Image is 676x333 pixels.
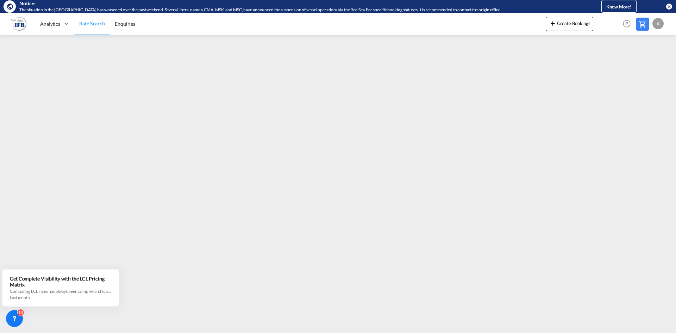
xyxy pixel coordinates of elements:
[35,12,74,35] div: Analytics
[665,3,672,10] button: icon-close-circle
[621,18,633,30] span: Help
[546,17,593,31] button: icon-plus 400-fgCreate Bookings
[110,12,140,35] a: Enquiries
[11,16,26,32] img: b628ab10256c11eeb52753acbc15d091.png
[79,20,105,26] span: Rate Search
[652,18,664,29] div: A
[74,12,110,35] a: Rate Search
[40,20,60,27] span: Analytics
[19,7,572,13] div: The situation in the Red Sea has worsened over the past weekend. Several liners, namely CMA, MSK,...
[115,21,135,27] span: Enquiries
[549,19,557,27] md-icon: icon-plus 400-fg
[6,3,13,10] md-icon: icon-earth
[621,18,636,30] div: Help
[606,4,632,10] span: Know More!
